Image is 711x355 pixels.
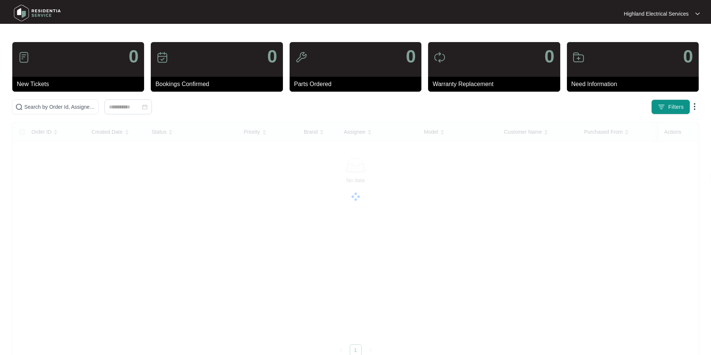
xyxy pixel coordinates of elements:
[624,10,689,18] p: Highland Electrical Services
[18,51,30,63] img: icon
[129,48,139,66] p: 0
[434,51,446,63] img: icon
[295,51,307,63] img: icon
[406,48,416,66] p: 0
[658,103,665,111] img: filter icon
[267,48,277,66] p: 0
[695,12,700,16] img: dropdown arrow
[24,103,95,111] input: Search by Order Id, Assignee Name, Customer Name, Brand and Model
[433,80,560,89] p: Warranty Replacement
[690,102,699,111] img: dropdown arrow
[683,48,693,66] p: 0
[651,99,690,114] button: filter iconFilters
[668,103,684,111] span: Filters
[156,51,168,63] img: icon
[15,103,23,111] img: search-icon
[545,48,555,66] p: 0
[155,80,283,89] p: Bookings Confirmed
[294,80,421,89] p: Parts Ordered
[11,2,63,24] img: residentia service logo
[573,51,584,63] img: icon
[571,80,699,89] p: Need Information
[17,80,144,89] p: New Tickets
